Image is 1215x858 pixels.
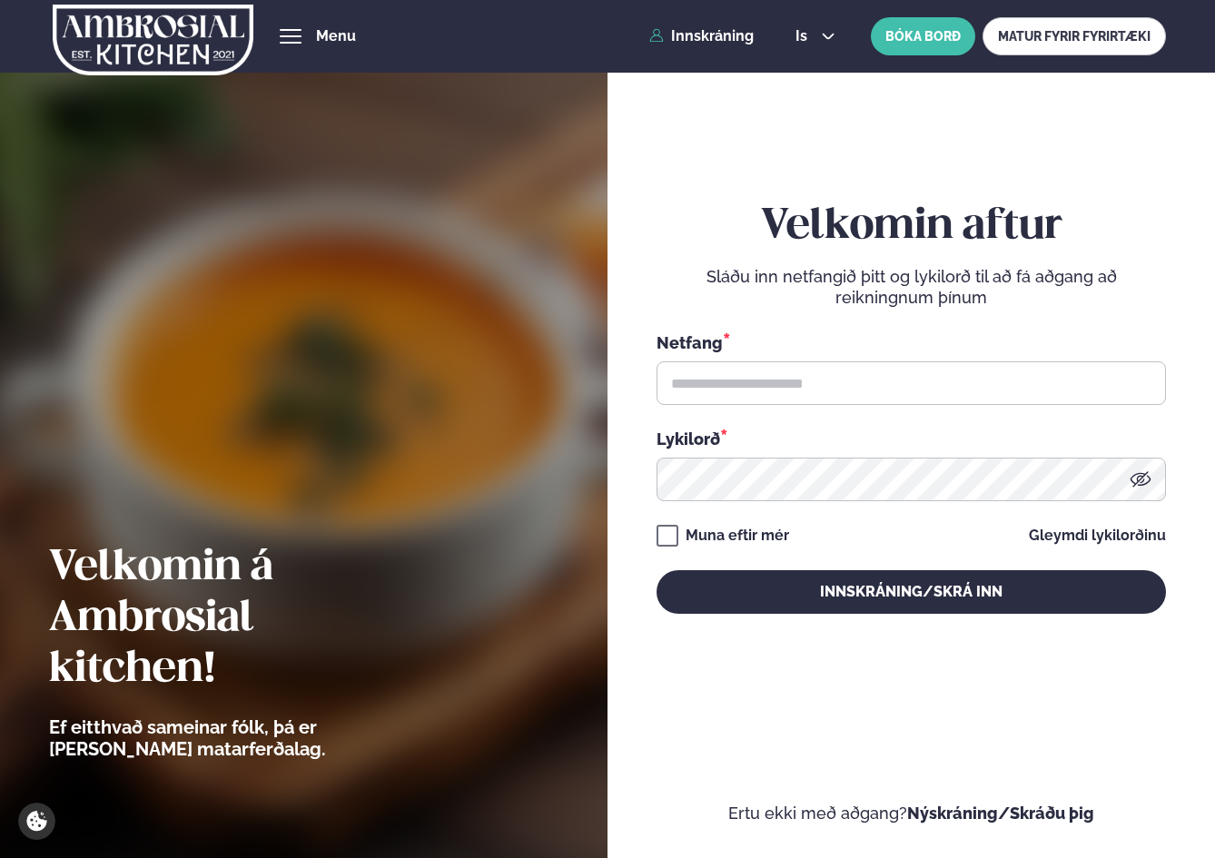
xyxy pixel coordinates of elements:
[657,427,1166,450] div: Lykilorð
[983,17,1166,55] a: MATUR FYRIR FYRIRTÆKI
[53,3,254,77] img: logo
[871,17,975,55] button: BÓKA BORÐ
[1029,528,1166,543] a: Gleymdi lykilorðinu
[907,804,1094,823] a: Nýskráning/Skráðu þig
[18,803,55,840] a: Cookie settings
[649,28,754,44] a: Innskráning
[280,25,301,47] button: hamburger
[49,716,426,760] p: Ef eitthvað sameinar fólk, þá er [PERSON_NAME] matarferðalag.
[657,266,1166,310] p: Sláðu inn netfangið þitt og lykilorð til að fá aðgang að reikningnum þínum
[657,330,1166,354] div: Netfang
[49,543,426,695] h2: Velkomin á Ambrosial kitchen!
[657,803,1166,824] p: Ertu ekki með aðgang?
[795,29,813,44] span: is
[657,202,1166,252] h2: Velkomin aftur
[657,570,1166,614] button: Innskráning/Skrá inn
[781,29,849,44] button: is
